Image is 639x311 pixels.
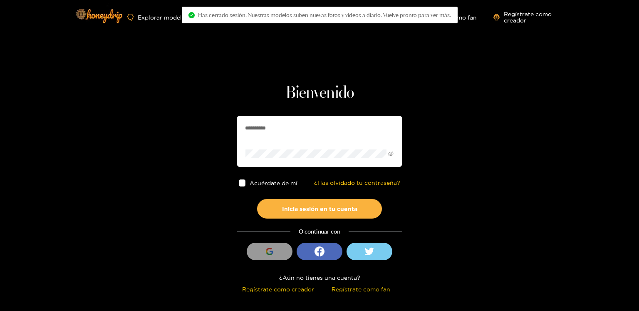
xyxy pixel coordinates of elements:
[285,85,354,102] font: Bienvenido
[299,228,340,235] font: O continuar con
[242,286,314,292] font: Regístrate como creador
[250,180,298,186] font: Acuérdate de mí
[279,274,360,281] font: ¿Aún no tienes una cuenta?
[314,179,400,186] font: ¿Has olvidado tu contraseña?
[332,286,390,292] font: Regístrate como fan
[188,12,195,18] span: círculo de control
[388,151,394,157] span: invisible para los ojos
[138,14,188,20] font: Explorar modelos
[257,199,382,219] button: Inicia sesión en tu cuenta
[127,14,188,21] a: Explorar modelos
[282,206,357,212] font: Inicia sesión en tu cuenta
[504,11,552,23] font: Regístrate como creador
[198,12,451,18] font: Has cerrado sesión. Nuestras modelos suben nuevas fotos y videos a diario. Vuelve pronto para ver...
[493,11,569,23] a: Regístrate como creador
